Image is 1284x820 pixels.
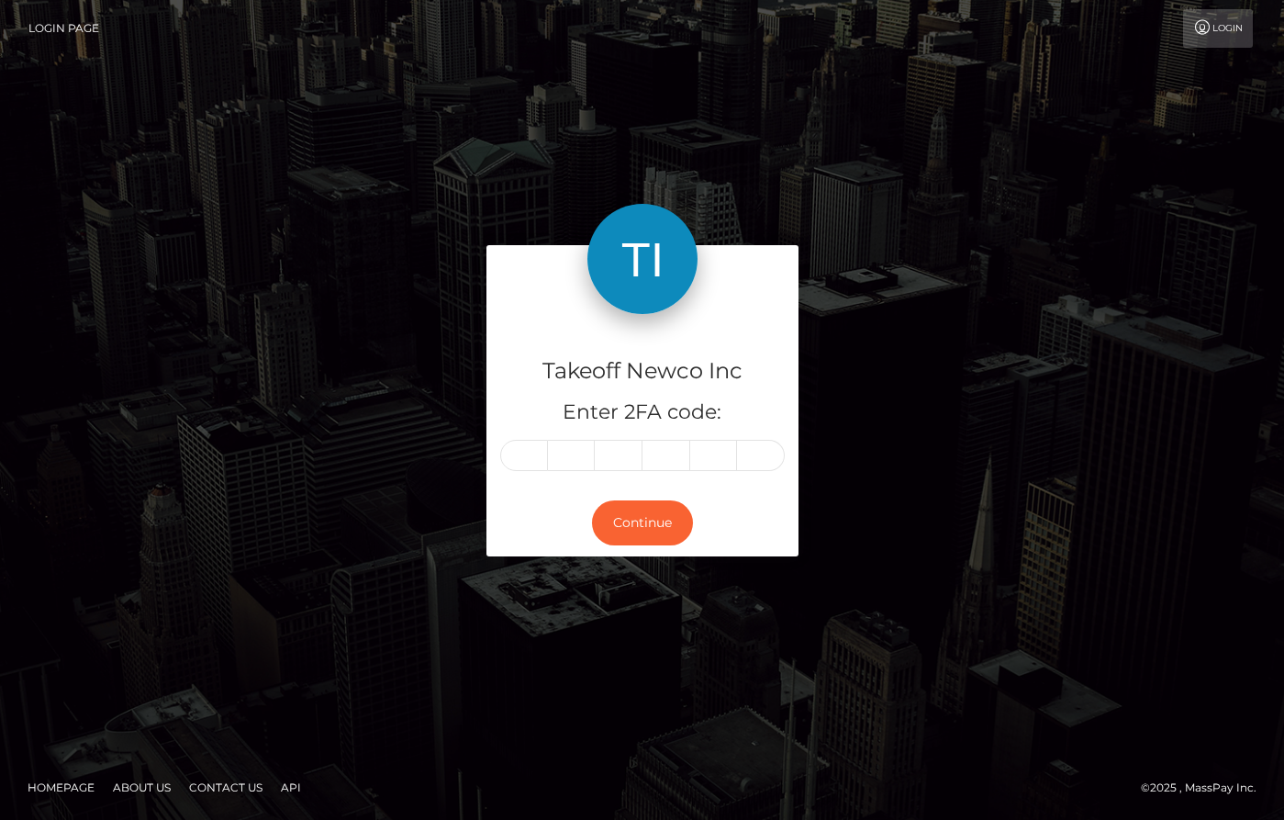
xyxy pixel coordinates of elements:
[1183,9,1253,48] a: Login
[274,773,308,802] a: API
[1141,778,1270,798] div: © 2025 , MassPay Inc.
[106,773,178,802] a: About Us
[28,9,99,48] a: Login Page
[182,773,270,802] a: Contact Us
[500,399,785,427] h5: Enter 2FA code:
[587,204,698,314] img: Takeoff Newco Inc
[592,500,693,545] button: Continue
[20,773,102,802] a: Homepage
[500,355,785,388] h4: Takeoff Newco Inc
